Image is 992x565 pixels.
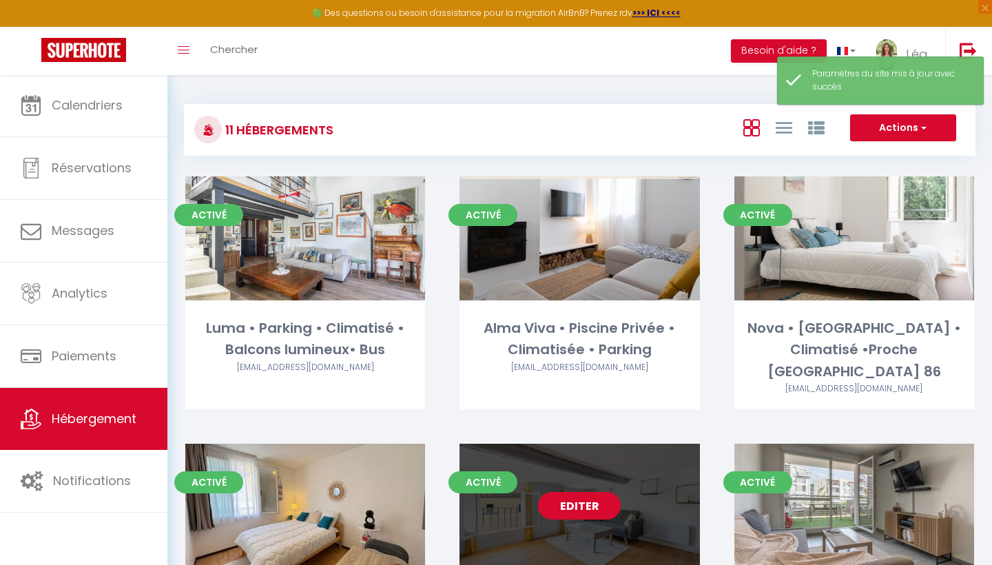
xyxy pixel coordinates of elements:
[812,68,969,94] div: Paramètres du site mis à jour avec succès
[52,222,114,239] span: Messages
[906,45,928,63] span: Léa
[210,42,258,56] span: Chercher
[876,39,897,70] img: ...
[185,318,425,361] div: Luma • Parking • Climatisé • Balcons lumineux• Bus
[222,114,333,145] h3: 11 Hébergements
[448,204,517,226] span: Activé
[723,471,792,493] span: Activé
[734,318,974,382] div: Nova • [GEOGRAPHIC_DATA] • Climatisé •Proche [GEOGRAPHIC_DATA] 86
[776,116,792,138] a: Vue en Liste
[538,492,621,520] a: Editer
[808,116,825,138] a: Vue par Groupe
[174,204,243,226] span: Activé
[734,382,974,395] div: Airbnb
[723,204,792,226] span: Activé
[459,361,699,374] div: Airbnb
[850,114,956,142] button: Actions
[52,347,116,364] span: Paiements
[200,27,268,75] a: Chercher
[52,285,107,302] span: Analytics
[743,116,760,138] a: Vue en Box
[459,318,699,361] div: Alma Viva • Piscine Privée • Climatisée • Parking
[866,27,945,75] a: ... Léa
[960,42,977,59] img: logout
[632,7,681,19] a: >>> ICI <<<<
[174,471,243,493] span: Activé
[41,38,126,62] img: Super Booking
[52,410,136,427] span: Hébergement
[52,159,132,176] span: Réservations
[185,361,425,374] div: Airbnb
[53,472,131,489] span: Notifications
[52,96,123,114] span: Calendriers
[448,471,517,493] span: Activé
[731,39,827,63] button: Besoin d'aide ?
